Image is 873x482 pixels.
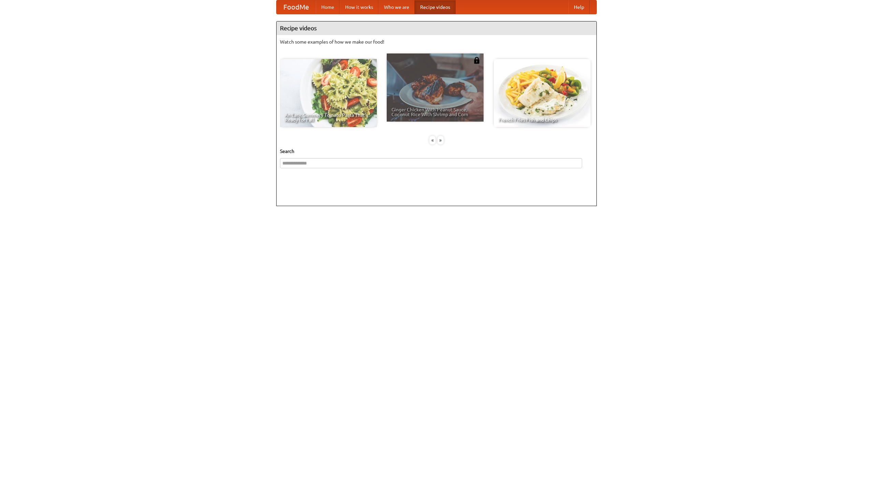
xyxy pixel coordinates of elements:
[277,21,596,35] h4: Recipe videos
[415,0,456,14] a: Recipe videos
[280,59,377,127] a: An Easy, Summery Tomato Pasta That's Ready for Fall
[429,136,435,144] div: «
[340,0,379,14] a: How it works
[499,118,586,122] span: French Fries Fish and Chips
[280,38,593,45] p: Watch some examples of how we make our food!
[280,148,593,155] h5: Search
[316,0,340,14] a: Home
[285,113,372,122] span: An Easy, Summery Tomato Pasta That's Ready for Fall
[568,0,590,14] a: Help
[473,57,480,64] img: 483408.png
[379,0,415,14] a: Who we are
[277,0,316,14] a: FoodMe
[494,59,591,127] a: French Fries Fish and Chips
[438,136,444,144] div: »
